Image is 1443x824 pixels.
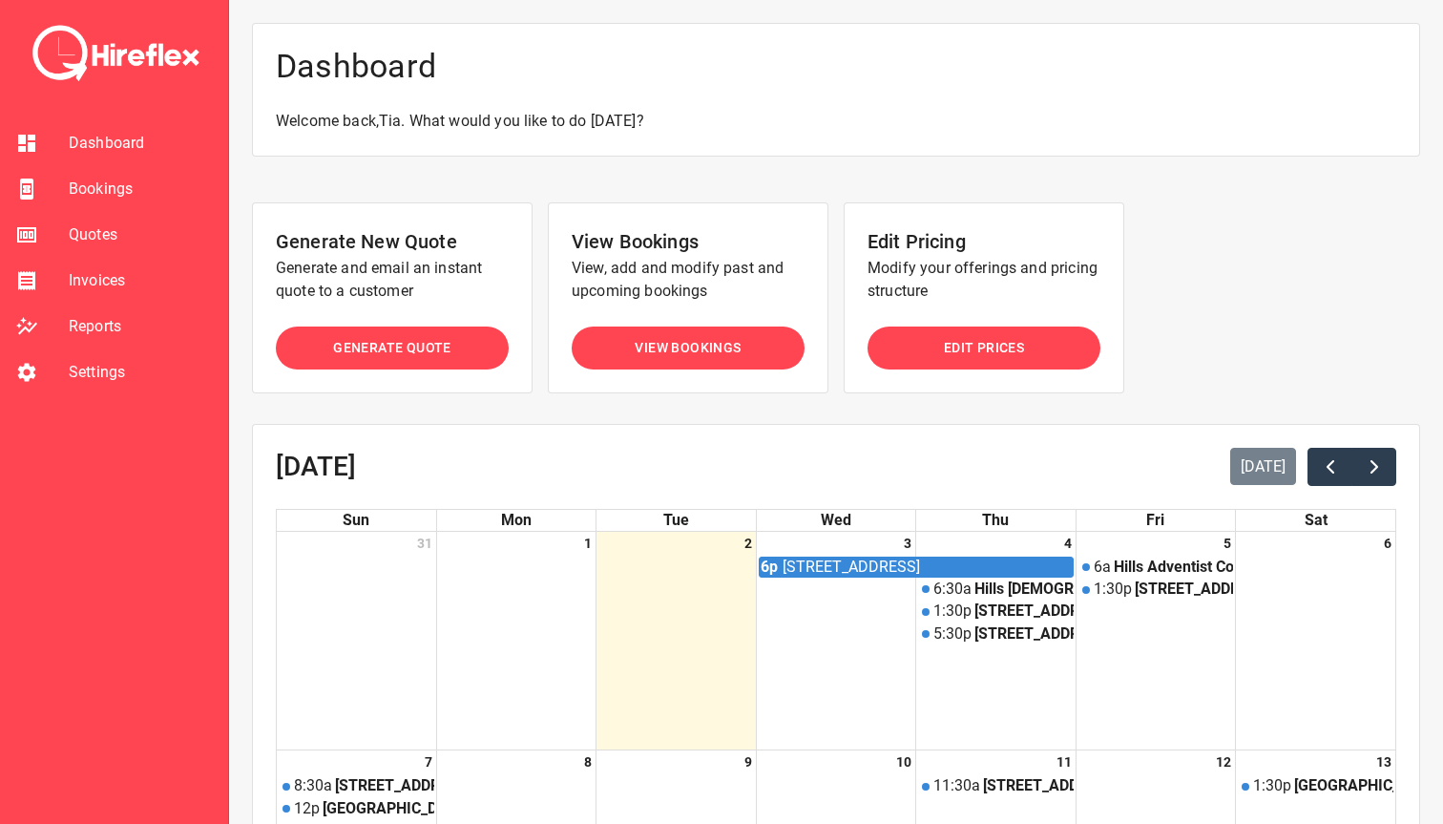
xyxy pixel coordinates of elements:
[741,532,756,555] a: September 2, 2025
[760,558,779,577] div: 6p
[1294,777,1393,794] div: [GEOGRAPHIC_DATA] [GEOGRAPHIC_DATA], [PERSON_NAME][GEOGRAPHIC_DATA], [GEOGRAPHIC_DATA]
[69,269,213,292] span: Invoices
[276,257,509,303] p: Generate and email an instant quote to a customer
[335,777,434,794] div: [STREET_ADDRESS]
[933,581,972,598] div: 6:30a
[933,777,980,794] div: 11:30a
[933,625,972,643] div: 5:30p
[413,532,436,555] a: August 31, 2025
[69,361,213,384] span: Settings
[782,558,921,577] div: [STREET_ADDRESS]
[892,750,915,773] a: September 10, 2025
[1351,448,1396,486] button: Next month
[421,750,436,773] a: September 7, 2025
[1114,559,1233,576] div: Hills Adventist College - [GEOGRAPHIC_DATA], [GEOGRAPHIC_DATA]
[1230,448,1297,485] button: [DATE]
[974,625,1073,643] div: [STREET_ADDRESS]
[69,132,213,155] span: Dashboard
[635,336,741,360] span: View Bookings
[339,510,373,531] a: Sunday
[983,777,1073,794] div: [STREET_ADDRESS][PERSON_NAME]
[596,532,756,750] td: September 2, 2025
[916,532,1076,750] td: September 4, 2025
[817,510,855,531] a: Wednesday
[436,532,596,750] td: September 1, 2025
[974,602,1073,620] div: [STREET_ADDRESS]
[294,800,320,817] div: 12p
[741,750,756,773] a: September 9, 2025
[1212,750,1235,773] a: September 12, 2025
[1060,532,1076,555] a: September 4, 2025
[69,178,213,201] span: Bookings
[323,800,434,817] div: [GEOGRAPHIC_DATA], [GEOGRAPHIC_DATA], [GEOGRAPHIC_DATA]
[497,510,535,531] a: Monday
[1380,532,1395,555] a: September 6, 2025
[944,336,1024,360] span: Edit Prices
[580,532,596,555] a: September 1, 2025
[1220,532,1235,555] a: September 5, 2025
[277,532,436,750] td: August 31, 2025
[580,750,596,773] a: September 8, 2025
[1372,750,1395,773] a: September 13, 2025
[868,257,1100,303] p: Modify your offerings and pricing structure
[900,532,915,555] a: September 3, 2025
[868,226,1100,257] h6: Edit Pricing
[69,315,213,338] span: Reports
[933,602,972,620] div: 1:30p
[1301,510,1331,531] a: Saturday
[1076,532,1235,750] td: September 5, 2025
[1135,581,1233,598] div: [STREET_ADDRESS]
[276,452,356,482] h2: [DATE]
[572,226,805,257] h6: View Bookings
[333,336,451,360] span: Generate Quote
[659,510,693,531] a: Tuesday
[1236,532,1395,750] td: September 6, 2025
[276,47,1396,87] h4: Dashboard
[1094,581,1132,598] div: 1:30p
[1307,448,1352,486] button: Previous month
[756,532,915,750] td: September 3, 2025
[974,581,1073,598] div: Hills [DEMOGRAPHIC_DATA][GEOGRAPHIC_DATA] [PERSON_NAME][GEOGRAPHIC_DATA], [GEOGRAPHIC_DATA]
[1142,510,1168,531] a: Friday
[1053,750,1076,773] a: September 11, 2025
[1253,777,1291,794] div: 1:30p
[572,257,805,303] p: View, add and modify past and upcoming bookings
[294,777,332,794] div: 8:30a
[69,223,213,246] span: Quotes
[978,510,1013,531] a: Thursday
[1094,559,1111,576] div: 6a
[276,226,509,257] h6: Generate New Quote
[276,110,1396,133] p: Welcome back, Tia . What would you like to do [DATE]?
